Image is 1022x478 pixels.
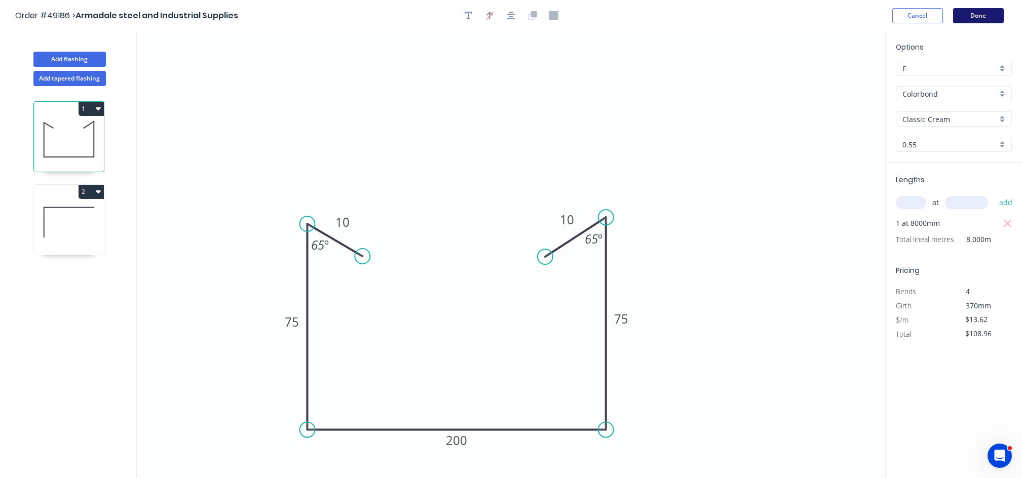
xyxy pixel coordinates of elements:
[285,313,299,330] tspan: 75
[79,102,104,116] button: 1
[994,194,1018,211] button: add
[896,175,925,185] span: Lengths
[598,230,602,247] tspan: º
[614,310,628,327] tspan: 75
[954,232,991,247] span: 8.000m
[335,214,350,230] tspan: 10
[446,432,467,449] tspan: 200
[79,185,104,199] button: 2
[896,287,916,296] span: Bends
[966,301,992,310] span: 370mm
[585,230,598,247] tspan: 65
[324,236,329,253] tspan: º
[902,63,997,74] input: Price level
[311,236,324,253] tspan: 65
[15,10,75,21] span: Order #49186 >
[932,195,939,210] span: at
[560,211,575,228] tspan: 10
[988,444,1012,468] iframe: Intercom live chat
[896,216,940,230] span: 1 at 8000mm
[137,31,885,478] svg: 0
[896,265,920,275] span: Pricing
[896,301,912,310] span: Girth
[902,89,997,99] input: Material
[75,10,238,21] span: Armadale steel and Industrial Supplies
[896,329,911,339] span: Total
[902,139,997,150] input: Thickness
[896,315,909,325] span: $/m
[966,287,970,296] span: 4
[896,42,924,52] span: Options
[33,52,106,67] button: Add flashing
[896,232,954,247] span: Total lineal metres
[953,8,1004,23] button: Done
[902,114,997,125] input: Colour
[33,71,106,86] button: Add tapered flashing
[892,8,943,23] button: Cancel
